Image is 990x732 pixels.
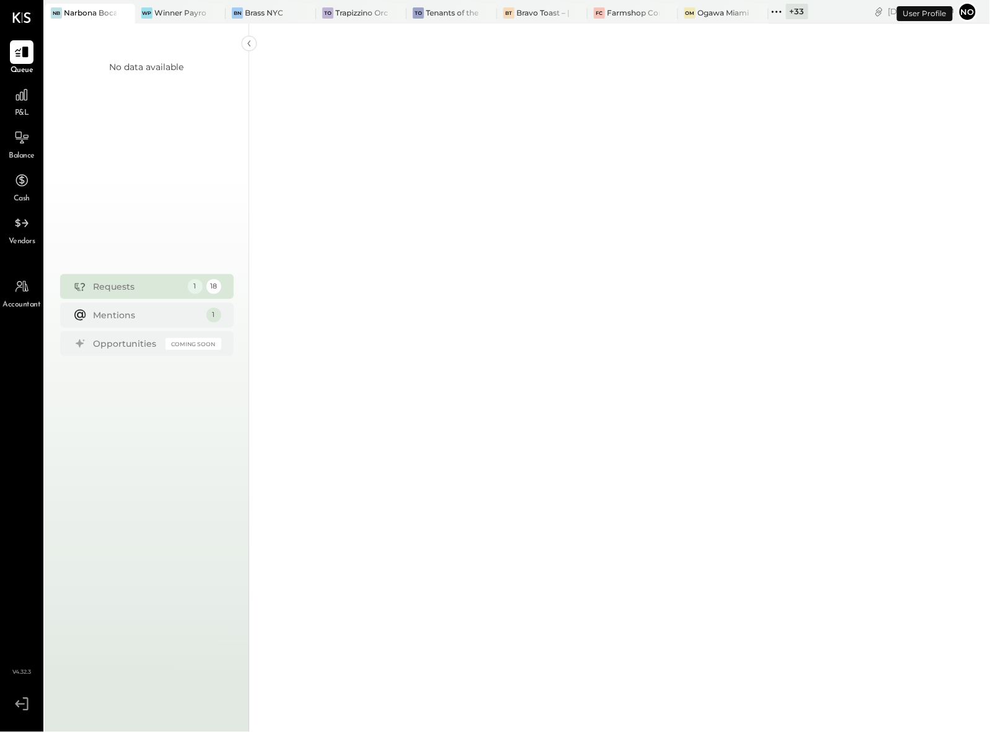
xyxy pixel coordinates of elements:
div: 1 [206,308,221,323]
span: Queue [11,65,33,76]
span: Accountant [3,300,41,311]
div: Opportunities [94,337,159,350]
div: OM [684,7,696,19]
span: Vendors [9,236,35,248]
div: Winner Payroll LLC [154,7,207,18]
div: WP [141,7,152,19]
a: Balance [1,126,43,162]
div: BN [232,7,243,19]
div: Mentions [94,309,200,321]
a: Vendors [1,212,43,248]
div: [DATE] [888,6,955,17]
div: Brass NYC [245,7,283,18]
a: Queue [1,40,43,76]
div: FC [594,7,605,19]
div: User Profile [897,6,953,21]
div: 1 [188,279,203,294]
span: Cash [14,194,30,205]
button: No [958,2,978,22]
a: P&L [1,83,43,119]
div: Ogawa Miami [697,7,749,18]
div: copy link [873,5,885,18]
div: 18 [206,279,221,294]
div: TO [322,7,334,19]
div: Bravo Toast – [GEOGRAPHIC_DATA] [516,7,569,18]
a: Cash [1,169,43,205]
div: To [413,7,424,19]
div: + 33 [786,4,808,19]
span: Balance [9,151,35,162]
a: Accountant [1,275,43,311]
div: NB [51,7,62,19]
div: Narbona Boca Ratōn [64,7,117,18]
div: Coming Soon [166,338,221,350]
div: No data available [110,61,184,73]
span: P&L [15,108,29,119]
div: BT [503,7,515,19]
div: Trapizzino Orchard [335,7,388,18]
div: Requests [94,280,182,293]
div: Farmshop Commissary [607,7,660,18]
div: Tenants of the Trees [426,7,479,18]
